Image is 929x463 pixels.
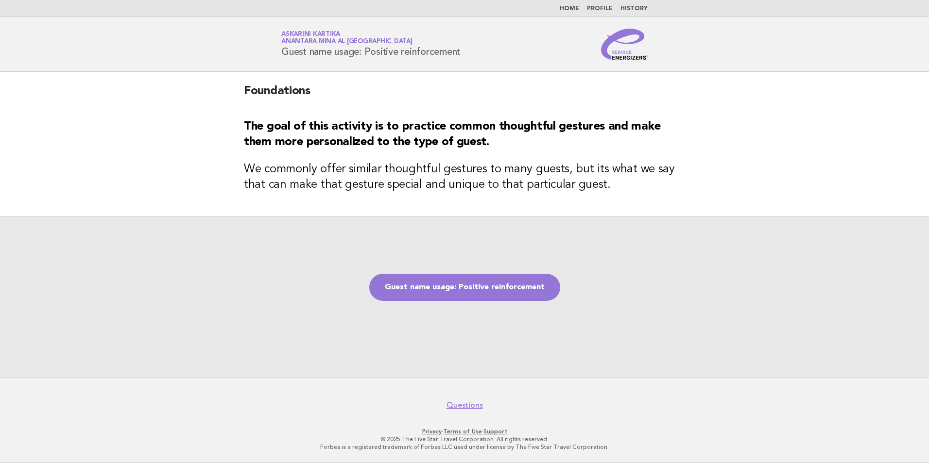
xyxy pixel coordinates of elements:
[601,29,648,60] img: Service Energizers
[422,428,442,435] a: Privacy
[281,31,413,45] a: Askarini KartikaAnantara Mina al [GEOGRAPHIC_DATA]
[369,274,560,301] a: Guest name usage: Positive reinforcement
[443,428,482,435] a: Terms of Use
[447,400,483,410] a: Questions
[167,435,762,443] p: © 2025 The Five Star Travel Corporation. All rights reserved.
[167,443,762,451] p: Forbes is a registered trademark of Forbes LLC used under license by The Five Star Travel Corpora...
[244,121,660,148] strong: The goal of this activity is to practice common thoughtful gestures and make them more personaliz...
[167,428,762,435] p: · ·
[587,6,613,12] a: Profile
[281,32,460,57] h1: Guest name usage: Positive reinforcement
[483,428,507,435] a: Support
[560,6,579,12] a: Home
[244,162,685,193] h3: We commonly offer similar thoughtful gestures to many guests, but its what we say that can make t...
[244,83,685,107] h2: Foundations
[620,6,648,12] a: History
[281,39,413,45] span: Anantara Mina al [GEOGRAPHIC_DATA]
